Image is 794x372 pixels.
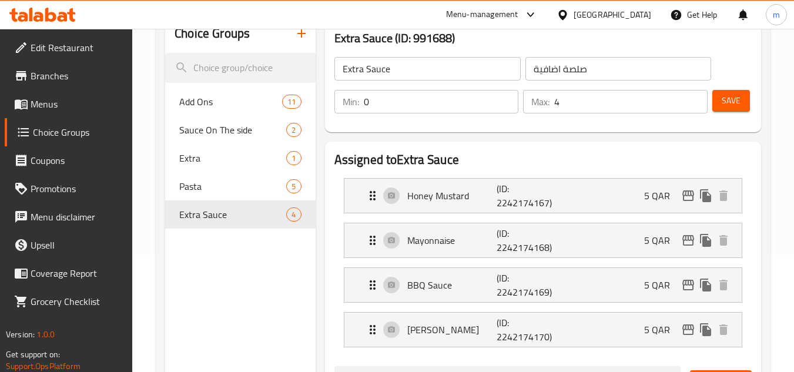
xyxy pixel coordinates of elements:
[697,187,715,205] button: duplicate
[407,278,497,292] p: BBQ Sauce
[287,181,300,192] span: 5
[344,313,742,347] div: Expand
[179,123,286,137] span: Sauce On The side
[697,276,715,294] button: duplicate
[31,238,123,252] span: Upsell
[344,179,742,213] div: Expand
[287,125,300,136] span: 2
[31,69,123,83] span: Branches
[407,189,497,203] p: Honey Mustard
[36,327,55,342] span: 1.0.0
[334,218,752,263] li: Expand
[334,263,752,307] li: Expand
[679,276,697,294] button: edit
[31,294,123,309] span: Grocery Checklist
[286,151,301,165] div: Choices
[31,210,123,224] span: Menu disclaimer
[165,200,315,229] div: Extra Sauce4
[5,259,133,287] a: Coverage Report
[497,182,557,210] p: (ID: 2242174167)
[31,153,123,167] span: Coupons
[497,226,557,254] p: (ID: 2242174168)
[715,187,732,205] button: delete
[697,232,715,249] button: duplicate
[165,53,315,83] input: search
[165,116,315,144] div: Sauce On The side2
[773,8,780,21] span: m
[446,8,518,22] div: Menu-management
[715,232,732,249] button: delete
[574,8,651,21] div: [GEOGRAPHIC_DATA]
[679,321,697,339] button: edit
[344,268,742,302] div: Expand
[531,95,550,109] p: Max:
[722,93,741,108] span: Save
[334,173,752,218] li: Expand
[644,278,679,292] p: 5 QAR
[31,97,123,111] span: Menus
[497,271,557,299] p: (ID: 2242174169)
[5,175,133,203] a: Promotions
[644,323,679,337] p: 5 QAR
[679,187,697,205] button: edit
[31,266,123,280] span: Coverage Report
[5,203,133,231] a: Menu disclaimer
[334,151,752,169] h2: Assigned to Extra Sauce
[5,287,133,316] a: Grocery Checklist
[179,179,286,193] span: Pasta
[287,209,300,220] span: 4
[165,88,315,116] div: Add Ons11
[644,233,679,247] p: 5 QAR
[644,189,679,203] p: 5 QAR
[5,146,133,175] a: Coupons
[715,321,732,339] button: delete
[712,90,750,112] button: Save
[697,321,715,339] button: duplicate
[175,25,250,42] h2: Choice Groups
[497,316,557,344] p: (ID: 2242174170)
[679,232,697,249] button: edit
[286,179,301,193] div: Choices
[5,231,133,259] a: Upsell
[31,41,123,55] span: Edit Restaurant
[715,276,732,294] button: delete
[5,62,133,90] a: Branches
[5,118,133,146] a: Choice Groups
[5,90,133,118] a: Menus
[179,95,282,109] span: Add Ons
[287,153,300,164] span: 1
[31,182,123,196] span: Promotions
[343,95,359,109] p: Min:
[282,95,301,109] div: Choices
[407,323,497,337] p: [PERSON_NAME]
[165,172,315,200] div: Pasta5
[334,307,752,352] li: Expand
[283,96,300,108] span: 11
[5,33,133,62] a: Edit Restaurant
[344,223,742,257] div: Expand
[6,327,35,342] span: Version:
[179,207,286,222] span: Extra Sauce
[179,151,286,165] span: Extra
[407,233,497,247] p: Mayonnaise
[165,144,315,172] div: Extra1
[33,125,123,139] span: Choice Groups
[334,29,752,48] h3: Extra Sauce (ID: 991688)
[6,347,60,362] span: Get support on:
